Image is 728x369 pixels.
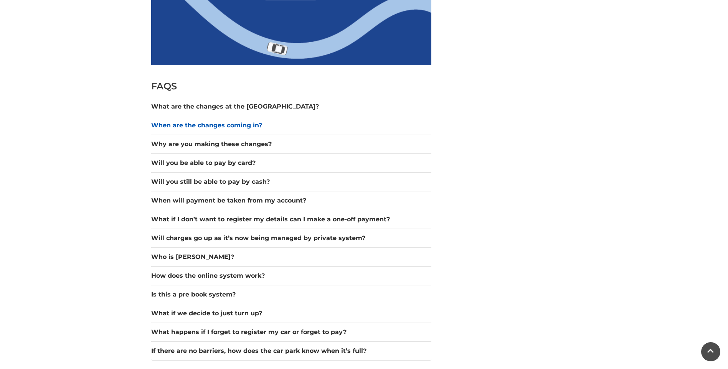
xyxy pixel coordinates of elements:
[151,252,431,262] button: Who is [PERSON_NAME]?
[151,271,431,280] button: How does the online system work?
[151,290,431,299] button: Is this a pre book system?
[151,158,431,168] button: Will you be able to pay by card?
[151,102,431,111] button: What are the changes at the [GEOGRAPHIC_DATA]?
[151,177,431,186] button: Will you still be able to pay by cash?
[151,309,431,318] button: What if we decide to just turn up?
[151,215,431,224] button: What if I don’t want to register my details can I make a one-off payment?
[151,121,431,130] button: When are the changes coming in?
[151,328,431,337] button: What happens if I forget to register my car or forget to pay?
[151,81,177,92] span: FAQS
[151,346,431,356] button: If there are no barriers, how does the car park know when it’s full?
[151,196,431,205] button: When will payment be taken from my account?
[151,140,431,149] button: Why are you making these changes?
[151,234,431,243] button: Will charges go up as it’s now being managed by private system?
